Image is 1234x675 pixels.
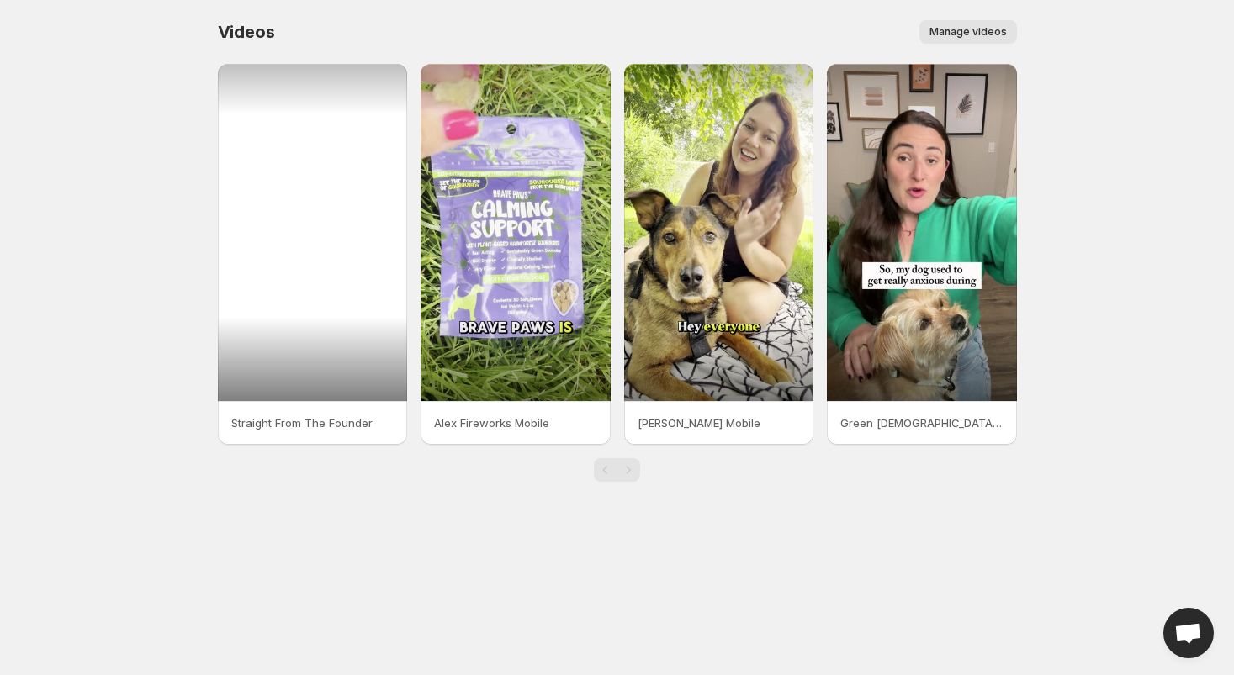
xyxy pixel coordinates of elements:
nav: Pagination [594,458,640,482]
p: Green [DEMOGRAPHIC_DATA] Mobile Latest [840,414,1004,431]
span: Videos [218,22,275,42]
p: [PERSON_NAME] Mobile [638,414,801,431]
p: Straight From The Founder [231,414,395,431]
button: Manage videos [919,20,1017,44]
span: Manage videos [929,25,1007,39]
div: Open chat [1163,608,1214,658]
p: Alex Fireworks Mobile [434,414,597,431]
